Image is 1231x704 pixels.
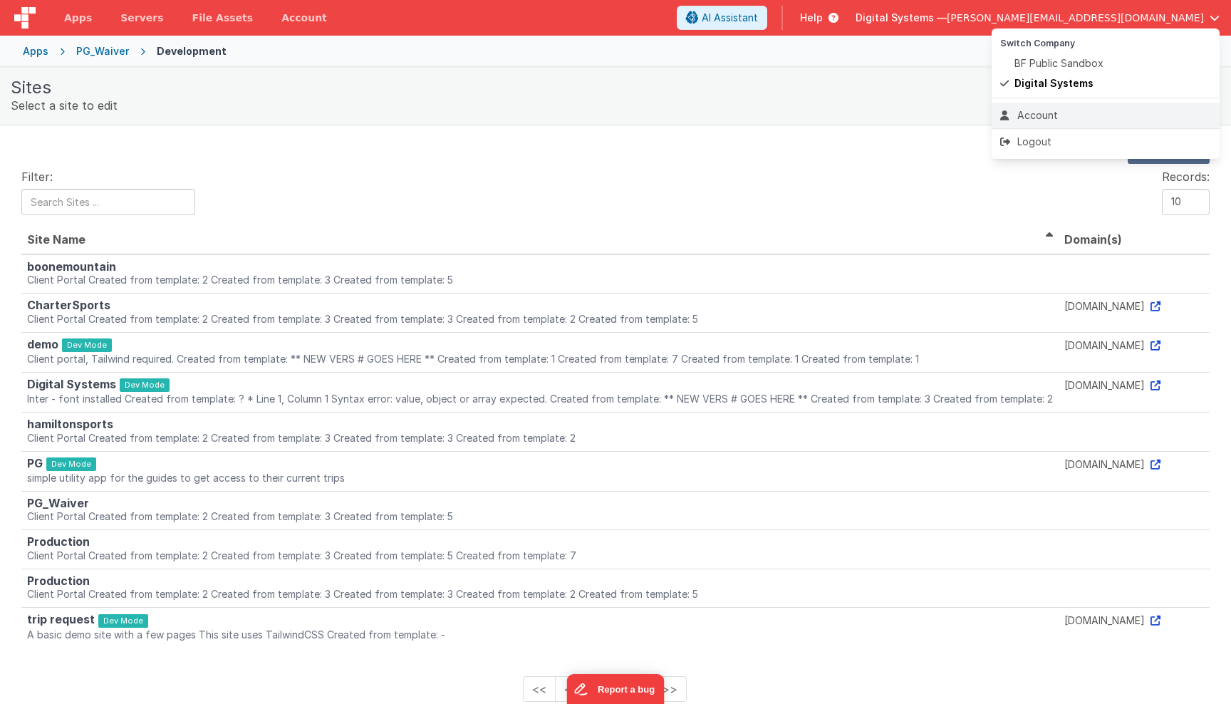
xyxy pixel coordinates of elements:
span: BF Public Sandbox [1014,56,1103,71]
iframe: Marker.io feedback button [567,674,665,704]
div: Logout [1000,135,1211,149]
h5: Switch Company [1000,38,1211,48]
div: Account [1000,108,1211,123]
span: Digital Systems [1014,76,1094,90]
